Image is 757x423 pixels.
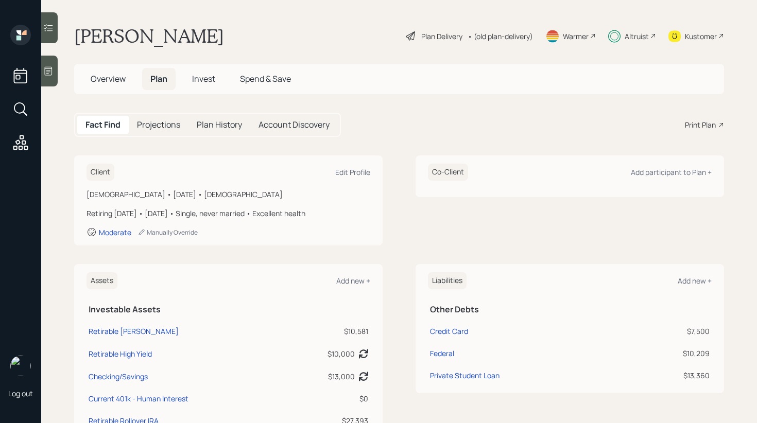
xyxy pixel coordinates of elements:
div: • (old plan-delivery) [468,31,533,42]
h5: Investable Assets [89,305,368,314]
div: $10,581 [287,326,368,337]
div: $13,360 [630,370,710,381]
div: $0 [287,393,368,404]
div: Edit Profile [335,167,370,177]
h6: Assets [87,272,117,289]
h1: [PERSON_NAME] [74,25,224,47]
div: Federal [430,348,454,359]
div: Checking/Savings [89,371,148,382]
div: [DEMOGRAPHIC_DATA] • [DATE] • [DEMOGRAPHIC_DATA] [87,189,370,200]
div: Altruist [625,31,649,42]
h6: Co-Client [428,164,468,181]
div: Moderate [99,227,131,237]
div: Manually Override [137,228,198,237]
div: Plan Delivery [421,31,462,42]
div: Current 401k - Human Interest [89,393,188,404]
div: Add new + [678,276,712,286]
div: $10,000 [328,348,355,359]
h5: Fact Find [85,120,121,130]
div: Print Plan [685,119,716,130]
div: Credit Card [430,326,468,337]
div: Kustomer [685,31,717,42]
div: $13,000 [328,371,355,382]
h6: Client [87,164,114,181]
div: $7,500 [630,326,710,337]
div: Retirable High Yield [89,348,152,359]
span: Invest [192,73,215,84]
div: Private Student Loan [430,370,500,381]
div: Add new + [336,276,370,286]
div: Log out [8,389,33,398]
span: Plan [150,73,167,84]
div: Retirable [PERSON_NAME] [89,326,179,337]
h5: Projections [137,120,180,130]
div: $10,209 [630,348,710,359]
span: Spend & Save [240,73,291,84]
div: Warmer [563,31,589,42]
div: Retiring [DATE] • [DATE] • Single, never married • Excellent health [87,208,370,219]
img: retirable_logo.png [10,356,31,376]
span: Overview [91,73,126,84]
h5: Other Debts [430,305,710,314]
div: Add participant to Plan + [631,167,712,177]
h5: Account Discovery [259,120,330,130]
h6: Liabilities [428,272,467,289]
h5: Plan History [197,120,242,130]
